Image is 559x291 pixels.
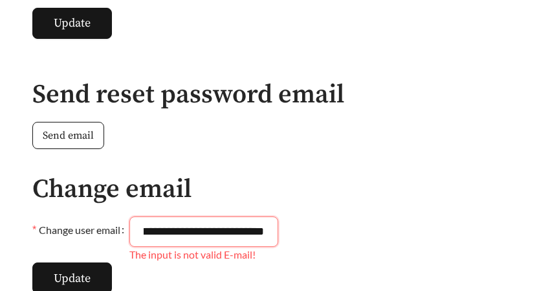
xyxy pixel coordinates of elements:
h2: Change email [32,175,279,204]
h2: Send reset password email [32,80,527,109]
span: Update [54,270,91,287]
div: The input is not valid E-mail! [129,247,279,262]
input: Change user email [129,216,278,248]
button: Send email [32,122,104,149]
label: Change user email [32,216,129,244]
span: Update [54,14,91,32]
span: Send email [43,128,94,143]
button: Update [32,8,112,39]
